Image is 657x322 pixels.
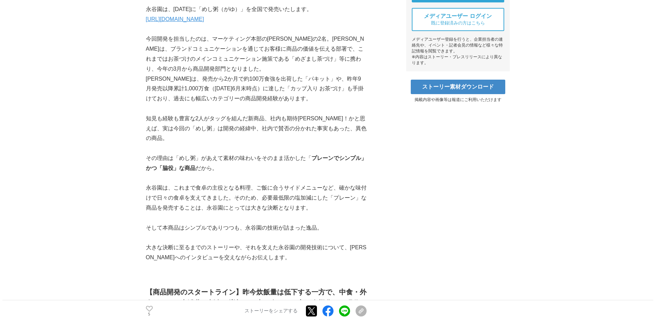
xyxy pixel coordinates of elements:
p: 永谷園は、これまで食卓の主役となる料理、ご飯に合うサイドメニューなど、確かな味付けで日々の食卓を支えてきました。そのため、必要最低限の塩加減にした「プレーン」な商品を発売することは、永谷園にとっ... [146,183,367,213]
p: 知見も経験も豊富な2人がタッグを組んだ新商品、社内も期待[PERSON_NAME]！かと思えば、実は今回の「めし粥」は開発の経緯中、社内で賛否の分かれた事実もあった、異色の商品。 [146,114,367,143]
p: 永谷園は、[DATE]に「めし粥（がゆ）」を全国で発売いたします。 [146,4,367,14]
p: 掲載内容や画像等は報道にご利用いただけます [406,97,510,103]
a: [URL][DOMAIN_NAME] [146,16,204,22]
p: ストーリーをシェアする [245,308,298,314]
a: メディアユーザー ログイン 既に登録済みの方はこちら [412,8,504,31]
p: 大きな決断に至るまでのストーリーや、それを支えた永谷園の開発技術について、[PERSON_NAME]へのインタビューを交えながらお伝えします。 [146,243,367,263]
p: その理由は「めし粥」があえて素材の味わいをそのまま活かした「 だから。 [146,153,367,173]
p: 今回開発を担当したのは、マーケティング本部の[PERSON_NAME]の2名。[PERSON_NAME]は、ブランドコミュニケーションを通じてお客様に商品の価値を伝える部署で、これまではお茶づけ... [146,34,367,74]
strong: 【商品開発のスタートライン】昨今炊飯量は低下する一方で、中食・外食における米消費の割合は増加？お米の食べられ方が多様化する現代 [146,288,367,307]
p: 5 [146,313,153,316]
p: [PERSON_NAME]は、発売から2か月で約100万食強を出荷した「パキット」や、昨年9月発売以降累計1,000万食（[DATE]6月末時点）に達した「カップ入り お茶づけ」も手掛けており、... [146,74,367,104]
strong: プレーンでシンプル」かつ「脇役」な商品 [146,155,367,171]
a: ストーリー素材ダウンロード [411,80,505,94]
div: メディアユーザー登録を行うと、企業担当者の連絡先や、イベント・記者会見の情報など様々な特記情報を閲覧できます。 ※内容はストーリー・プレスリリースにより異なります。 [412,37,504,66]
span: 既に登録済みの方はこちら [431,20,485,26]
p: そして本商品はシンプルでありつつも、永谷園の技術が詰まった逸品。 [146,223,367,233]
span: メディアユーザー ログイン [424,13,492,20]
